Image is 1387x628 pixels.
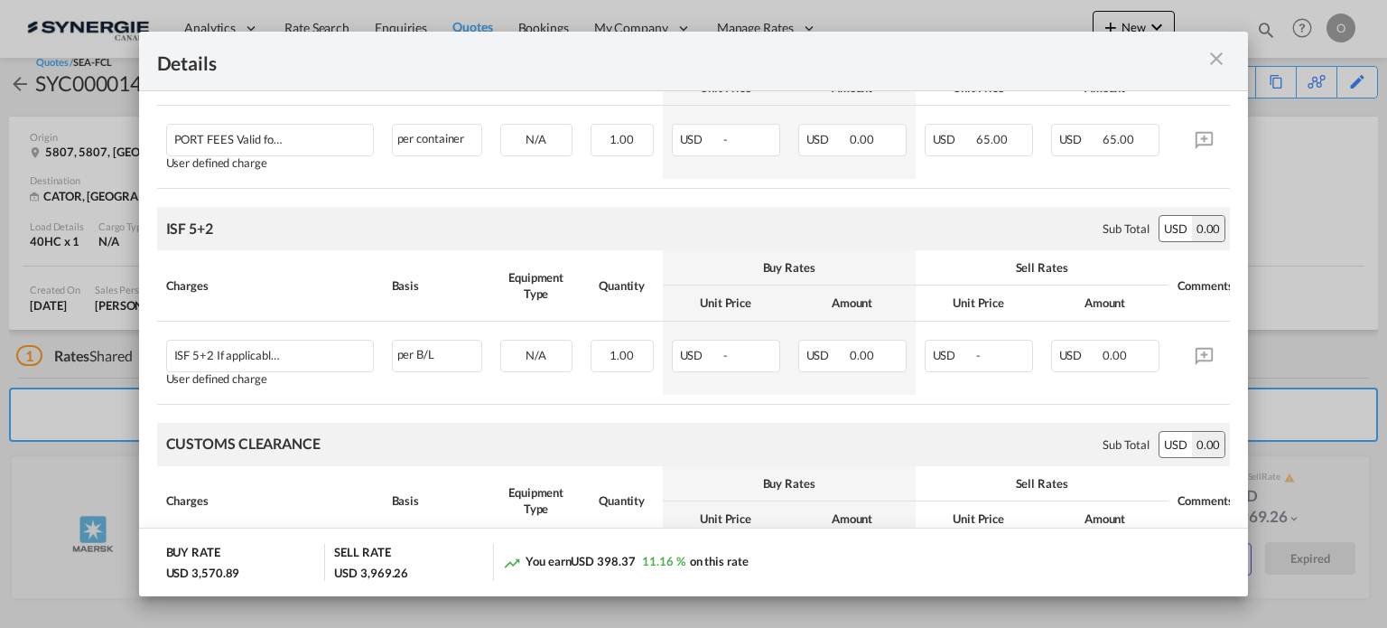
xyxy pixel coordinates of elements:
[174,341,318,362] div: ISF 5+2 If applicable 85 usd
[1042,501,1168,537] th: Amount
[166,434,321,454] div: CUSTOMS CLEARANCE
[500,269,572,302] div: Equipment Type
[392,124,482,156] div: per container
[806,132,848,146] span: USD
[1205,48,1227,70] md-icon: icon-close m-3 fg-AAA8AD cursor
[610,132,634,146] span: 1.00
[925,475,1159,492] div: Sell Rates
[526,132,546,146] span: N/A
[663,501,789,537] th: Unit Price
[166,277,374,294] div: Charges
[18,18,1054,128] body: Editor, editor18
[610,348,634,362] span: 1.00
[976,348,981,362] span: -
[723,348,728,362] span: -
[850,132,874,146] span: 0.00
[933,348,974,362] span: USD
[1103,220,1150,237] div: Sub Total
[500,484,572,517] div: Equipment Type
[18,18,1054,37] body: Editor, editor16
[591,277,654,294] div: Quantity
[933,132,974,146] span: USD
[806,348,848,362] span: USD
[1192,216,1225,241] div: 0.00
[166,372,374,386] div: User defined charge
[1159,432,1192,457] div: USD
[392,277,482,294] div: Basis
[166,565,240,581] div: USD 3,570.89
[571,554,635,568] span: USD 398.37
[174,125,318,146] div: PORT FEES Valid for RACINE/CAST/CN terminals/ Per container. For other please assume the followin...
[1159,216,1192,241] div: USD
[976,132,1008,146] span: 65.00
[166,219,213,239] div: ISF 5+2
[18,18,1054,37] body: Editor, editor17
[789,501,916,537] th: Amount
[18,18,1054,37] p: neelevat
[1042,286,1168,321] th: Amount
[392,492,482,509] div: Basis
[1168,250,1241,321] th: Comments
[157,50,1123,72] div: Details
[916,286,1042,321] th: Unit Price
[166,544,220,565] div: BUY RATE
[526,348,546,362] span: N/A
[723,132,728,146] span: -
[1059,348,1101,362] span: USD
[503,554,521,572] md-icon: icon-trending-up
[1103,132,1134,146] span: 65.00
[18,49,1054,68] p: [URL][DOMAIN_NAME]
[503,553,748,572] div: You earn on this rate
[672,259,907,276] div: Buy Rates
[591,492,654,509] div: Quantity
[663,286,789,321] th: Unit Price
[680,132,721,146] span: USD
[166,156,374,170] div: User defined charge
[916,501,1042,537] th: Unit Price
[1103,436,1150,453] div: Sub Total
[1168,466,1241,537] th: Comments
[1192,432,1225,457] div: 0.00
[139,32,1249,597] md-dialog: Pickup Door ...
[672,475,907,492] div: Buy Rates
[680,348,721,362] span: USD
[850,348,874,362] span: 0.00
[392,340,482,372] div: per B/L
[925,259,1159,276] div: Sell Rates
[18,109,1054,128] p: tripoint687.5cad
[334,565,408,581] div: USD 3,969.26
[166,492,374,509] div: Charges
[789,286,916,321] th: Amount
[1103,348,1127,362] span: 0.00
[1059,132,1101,146] span: USD
[334,544,390,565] div: SELL RATE
[642,554,684,568] span: 11.16 %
